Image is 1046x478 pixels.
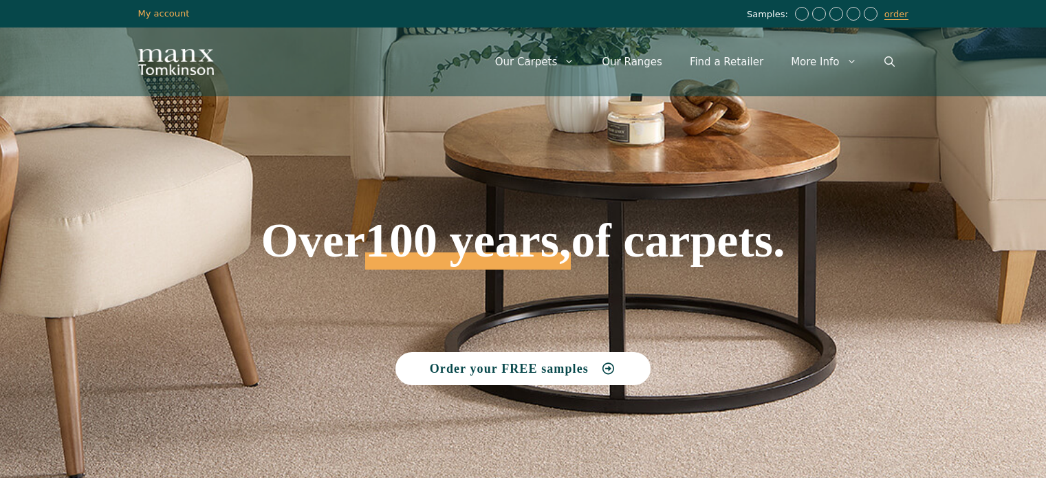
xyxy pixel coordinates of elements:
[777,41,870,83] a: More Info
[481,41,589,83] a: Our Carpets
[138,49,214,75] img: Manx Tomkinson
[481,41,908,83] nav: Primary
[138,117,908,270] h1: Over of carpets.
[871,41,908,83] a: Open Search Bar
[747,9,792,21] span: Samples:
[884,9,908,20] a: order
[395,352,651,385] a: Order your FREE samples
[588,41,676,83] a: Our Ranges
[676,41,777,83] a: Find a Retailer
[138,8,190,19] a: My account
[365,228,571,270] span: 100 years,
[430,362,589,375] span: Order your FREE samples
